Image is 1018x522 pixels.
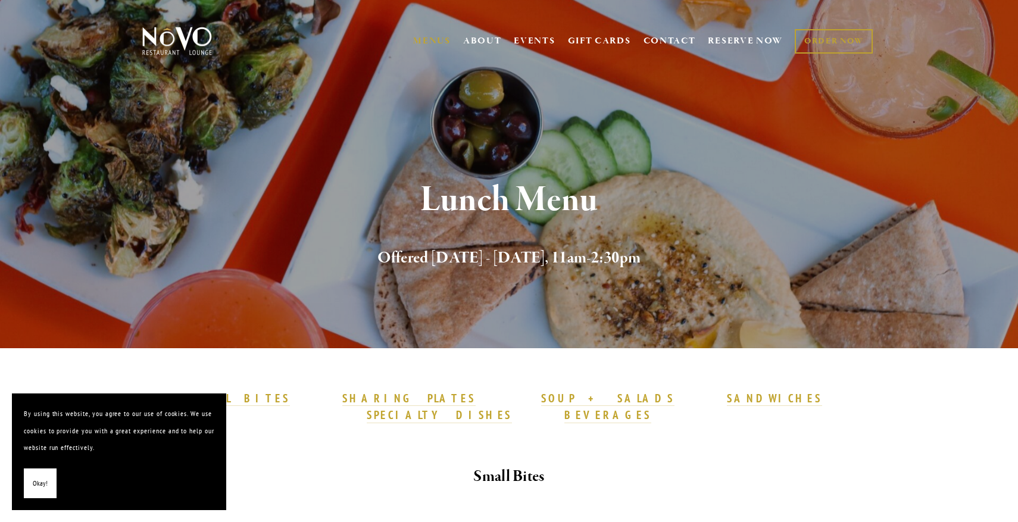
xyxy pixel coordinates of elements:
[24,405,214,457] p: By using this website, you agree to our use of cookies. We use cookies to provide you with a grea...
[413,35,451,47] a: MENUS
[564,408,651,422] strong: BEVERAGES
[12,393,226,510] section: Cookie banner
[708,30,783,52] a: RESERVE NOW
[140,26,214,56] img: Novo Restaurant &amp; Lounge
[196,391,290,405] strong: SMALL BITES
[342,391,476,407] a: SHARING PLATES
[33,475,48,492] span: Okay!
[162,181,856,220] h1: Lunch Menu
[541,391,674,405] strong: SOUP + SALADS
[564,408,651,423] a: BEVERAGES
[463,35,502,47] a: ABOUT
[24,468,57,499] button: Okay!
[727,391,822,407] a: SANDWICHES
[367,408,512,423] a: SPECIALTY DISHES
[541,391,674,407] a: SOUP + SALADS
[162,246,856,271] h2: Offered [DATE] - [DATE], 11am-2:30pm
[196,391,290,407] a: SMALL BITES
[727,391,822,405] strong: SANDWICHES
[473,466,544,487] strong: Small Bites
[568,30,631,52] a: GIFT CARDS
[644,30,696,52] a: CONTACT
[795,29,873,54] a: ORDER NOW
[342,391,476,405] strong: SHARING PLATES
[367,408,512,422] strong: SPECIALTY DISHES
[514,35,555,47] a: EVENTS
